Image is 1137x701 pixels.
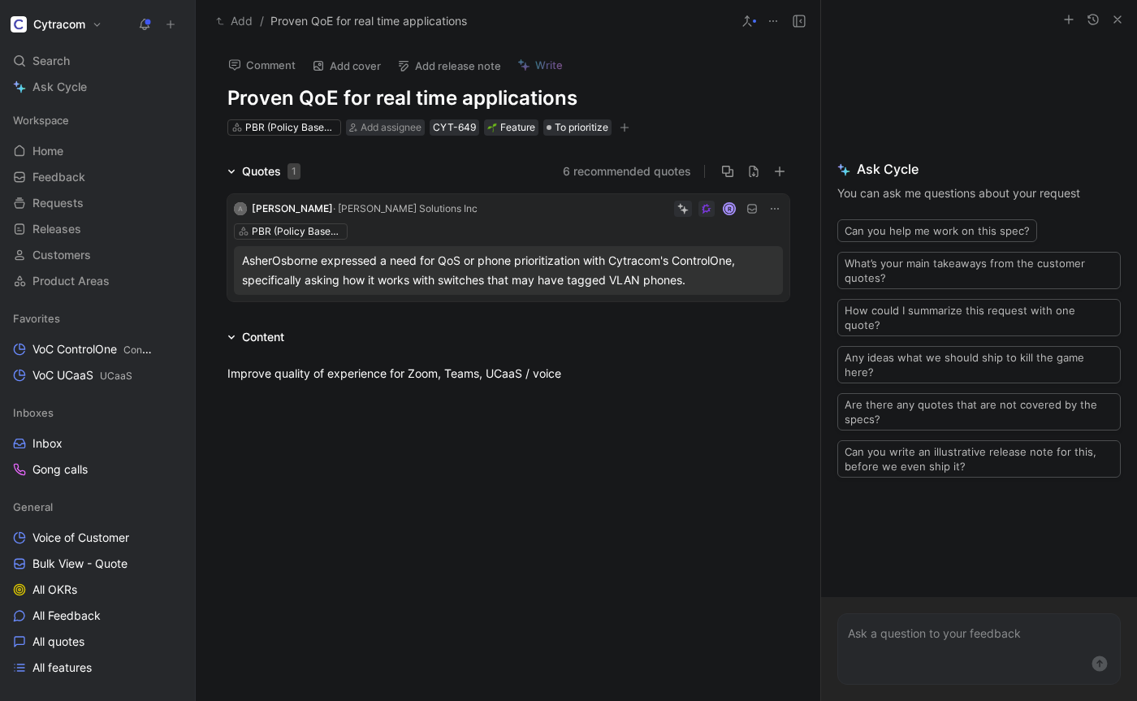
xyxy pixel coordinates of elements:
[837,299,1121,336] button: How could I summarize this request with one quote?
[837,393,1121,431] button: Are there any quotes that are not covered by the specs?
[32,608,101,624] span: All Feedback
[6,306,188,331] div: Favorites
[837,184,1121,203] p: You can ask me questions about your request
[487,119,535,136] div: Feature
[361,121,422,133] span: Add assignee
[837,440,1121,478] button: Can you write an illustrative release note for this, before we even ship it?
[6,269,188,293] a: Product Areas
[6,604,188,628] a: All Feedback
[6,243,188,267] a: Customers
[837,252,1121,289] button: What’s your main takeaways from the customer quotes?
[6,578,188,602] a: All OKRs
[510,54,570,76] button: Write
[32,660,92,676] span: All features
[32,273,110,289] span: Product Areas
[305,54,388,77] button: Add cover
[242,162,300,181] div: Quotes
[555,119,608,136] span: To prioritize
[221,54,303,76] button: Comment
[724,204,734,214] div: R
[6,75,188,99] a: Ask Cycle
[433,119,476,136] div: CYT-649
[252,223,343,240] div: PBR (Policy Based Routing)
[6,552,188,576] a: Bulk View - Quote
[13,499,53,515] span: General
[6,495,188,680] div: GeneralVoice of CustomerBulk View - QuoteAll OKRsAll FeedbackAll quotesAll features
[535,58,563,72] span: Write
[245,119,336,136] div: PBR (Policy Based Routing)
[6,49,188,73] div: Search
[6,526,188,550] a: Voice of Customer
[221,327,291,347] div: Content
[32,556,128,572] span: Bulk View - Quote
[6,400,188,425] div: Inboxes
[6,337,188,361] a: VoC ControlOneControlOne
[32,435,63,452] span: Inbox
[100,370,132,382] span: UCaaS
[32,582,77,598] span: All OKRs
[221,162,307,181] div: Quotes1
[837,219,1037,242] button: Can you help me work on this spec?
[32,77,87,97] span: Ask Cycle
[11,16,27,32] img: Cytracom
[837,346,1121,383] button: Any ideas what we should ship to kill the game here?
[6,656,188,680] a: All features
[227,365,789,382] div: Improve quality of experience for Zoom, Teams, UCaaS / voice
[227,85,789,111] h1: Proven QoE for real time applications
[333,202,478,214] span: · [PERSON_NAME] Solutions Inc
[6,217,188,241] a: Releases
[252,202,333,214] span: [PERSON_NAME]
[6,400,188,482] div: InboxesInboxGong calls
[287,163,300,180] div: 1
[212,11,257,31] button: Add
[487,123,497,132] img: 🌱
[6,363,188,387] a: VoC UCaaSUCaaS
[6,13,106,36] button: CytracomCytracom
[13,112,69,128] span: Workspace
[32,221,81,237] span: Releases
[32,169,85,185] span: Feedback
[6,191,188,215] a: Requests
[32,195,84,211] span: Requests
[123,344,175,356] span: ControlOne
[390,54,508,77] button: Add release note
[13,405,54,421] span: Inboxes
[543,119,612,136] div: To prioritize
[6,165,188,189] a: Feedback
[484,119,538,136] div: 🌱Feature
[6,431,188,456] a: Inbox
[32,530,129,546] span: Voice of Customer
[32,341,152,358] span: VoC ControlOne
[260,11,264,31] span: /
[32,367,132,384] span: VoC UCaaS
[242,251,775,290] div: AsherOsborne expressed a need for QoS or phone prioritization with Cytracom's ControlOne, specifi...
[6,139,188,163] a: Home
[234,202,247,215] div: A
[32,143,63,159] span: Home
[6,108,188,132] div: Workspace
[13,310,60,327] span: Favorites
[32,247,91,263] span: Customers
[270,11,467,31] span: Proven QoE for real time applications
[32,461,88,478] span: Gong calls
[32,51,70,71] span: Search
[242,327,284,347] div: Content
[6,457,188,482] a: Gong calls
[6,630,188,654] a: All quotes
[33,17,85,32] h1: Cytracom
[32,634,84,650] span: All quotes
[6,495,188,519] div: General
[563,162,691,181] button: 6 recommended quotes
[837,159,1121,179] span: Ask Cycle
